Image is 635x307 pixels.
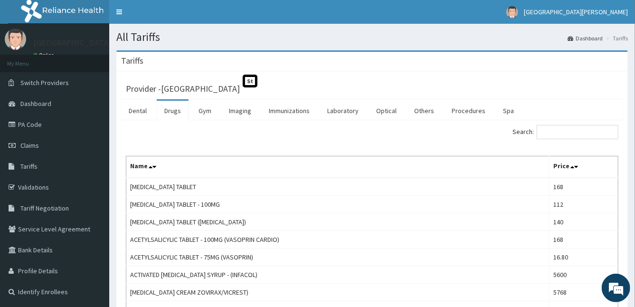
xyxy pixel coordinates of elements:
img: d_794563401_company_1708531726252_794563401 [18,48,38,71]
td: ACETYLSALICYLIC TABLET - 75MG (VASOPRIN) [126,249,550,266]
img: User Image [506,6,518,18]
th: Name [126,156,550,178]
td: 140 [549,213,618,231]
span: Dashboard [20,99,51,108]
td: [MEDICAL_DATA] TABLET - 100MG [126,196,550,213]
div: Chat with us now [49,53,160,66]
input: Search: [537,125,618,139]
a: Procedures [444,101,493,121]
td: [MEDICAL_DATA] TABLET ([MEDICAL_DATA]) [126,213,550,231]
p: [GEOGRAPHIC_DATA][PERSON_NAME] [33,38,174,47]
td: 168 [549,178,618,196]
h3: Tariffs [121,57,143,65]
td: 16.80 [549,249,618,266]
a: Immunizations [261,101,317,121]
td: ACETYLSALICYLIC TABLET - 100MG (VASOPRIN CARDIO) [126,231,550,249]
span: [GEOGRAPHIC_DATA][PERSON_NAME] [524,8,628,16]
label: Search: [512,125,618,139]
a: Others [407,101,442,121]
td: 168 [549,231,618,249]
td: 5768 [549,284,618,301]
div: Minimize live chat window [156,5,179,28]
h1: All Tariffs [116,31,628,43]
td: 112 [549,196,618,213]
span: Tariff Negotiation [20,204,69,212]
td: 5600 [549,266,618,284]
h3: Provider - [GEOGRAPHIC_DATA] [126,85,240,93]
li: Tariffs [604,34,628,42]
textarea: Type your message and hit 'Enter' [5,205,181,239]
span: We're online! [55,93,131,189]
a: Dental [121,101,154,121]
a: Spa [495,101,521,121]
a: Gym [191,101,219,121]
a: Laboratory [320,101,366,121]
th: Price [549,156,618,178]
a: Drugs [157,101,189,121]
a: Imaging [221,101,259,121]
img: User Image [5,29,26,50]
a: Dashboard [568,34,603,42]
td: [MEDICAL_DATA] TABLET [126,178,550,196]
a: Online [33,52,56,58]
span: Tariffs [20,162,38,171]
span: St [243,75,257,87]
td: [MEDICAL_DATA] CREAM ZOVIRAX/VICREST) [126,284,550,301]
span: Claims [20,141,39,150]
td: ACTIVATED [MEDICAL_DATA] SYRUP - (INFACOL) [126,266,550,284]
a: Optical [369,101,404,121]
span: Switch Providers [20,78,69,87]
